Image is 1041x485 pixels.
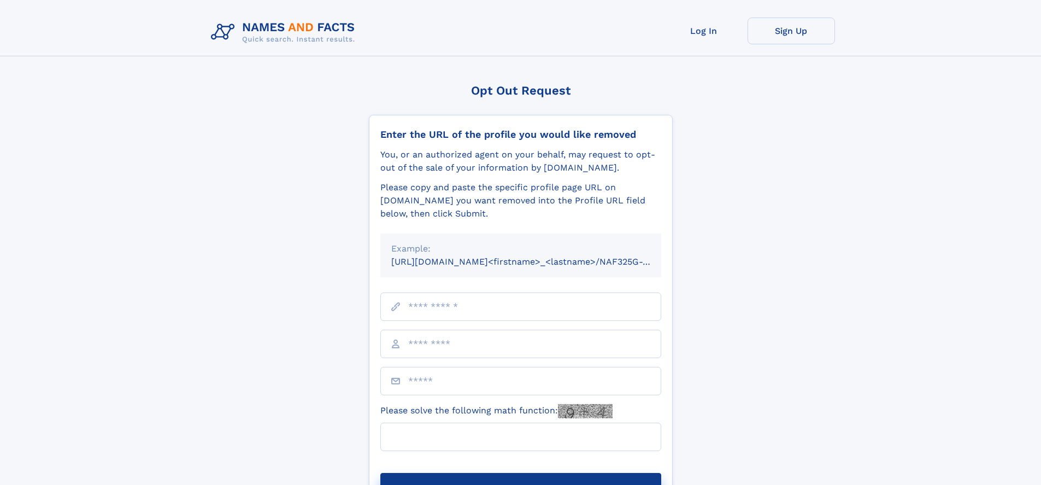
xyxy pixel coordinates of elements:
[748,17,835,44] a: Sign Up
[380,128,661,141] div: Enter the URL of the profile you would like removed
[660,17,748,44] a: Log In
[380,148,661,174] div: You, or an authorized agent on your behalf, may request to opt-out of the sale of your informatio...
[380,181,661,220] div: Please copy and paste the specific profile page URL on [DOMAIN_NAME] you want removed into the Pr...
[369,84,673,97] div: Opt Out Request
[380,404,613,418] label: Please solve the following math function:
[391,256,682,267] small: [URL][DOMAIN_NAME]<firstname>_<lastname>/NAF325G-xxxxxxxx
[207,17,364,47] img: Logo Names and Facts
[391,242,650,255] div: Example:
